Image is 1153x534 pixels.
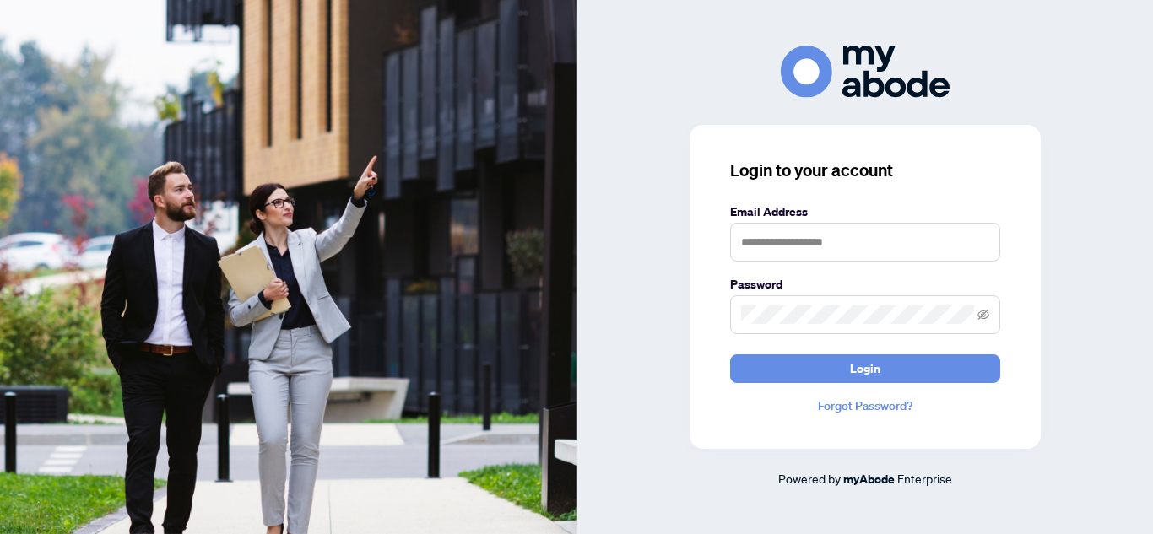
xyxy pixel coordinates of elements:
label: Email Address [730,202,1000,221]
a: Forgot Password? [730,396,1000,415]
img: ma-logo [781,46,950,97]
span: eye-invisible [977,309,989,321]
span: Login [850,355,880,382]
label: Password [730,275,1000,294]
h3: Login to your account [730,159,1000,182]
a: myAbode [843,470,895,488]
button: Login [730,354,1000,383]
span: Powered by [778,471,841,486]
span: Enterprise [897,471,952,486]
